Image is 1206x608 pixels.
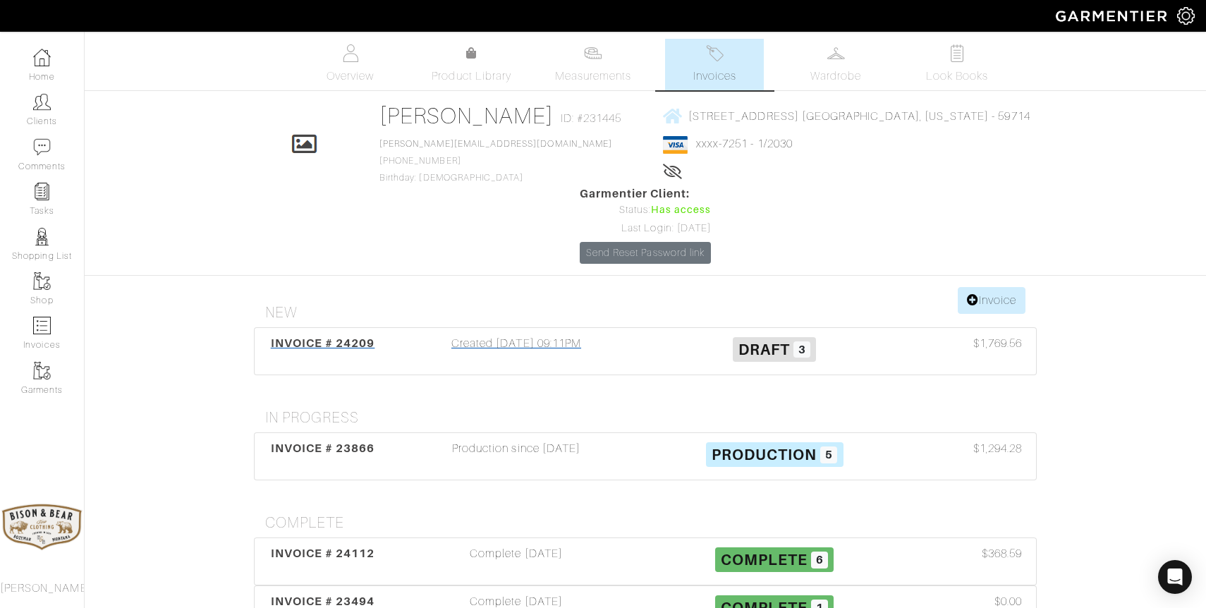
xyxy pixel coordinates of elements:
span: Overview [327,68,374,85]
a: [PERSON_NAME][EMAIL_ADDRESS][DOMAIN_NAME] [379,139,612,149]
img: todo-9ac3debb85659649dc8f770b8b6100bb5dab4b48dedcbae339e5042a72dfd3cc.svg [949,44,966,62]
span: Measurements [555,68,632,85]
img: clients-icon-6bae9207a08558b7cb47a8932f037763ab4055f8c8b6bfacd5dc20c3e0201464.png [33,93,51,111]
img: visa-934b35602734be37eb7d5d7e5dbcd2044c359bf20a24dc3361ca3fa54326a8a7.png [663,136,688,154]
span: Wardrobe [810,68,861,85]
a: xxxx-7251 - 1/2030 [696,138,793,150]
div: Complete [DATE] [387,545,645,578]
img: orders-icon-0abe47150d42831381b5fb84f609e132dff9fe21cb692f30cb5eec754e2cba89.png [33,317,51,334]
a: INVOICE # 24209 Created [DATE] 09:11PM Draft 3 $1,769.56 [254,327,1037,375]
div: Open Intercom Messenger [1158,560,1192,594]
span: Complete [721,551,808,569]
span: [PHONE_NUMBER] Birthday: [DEMOGRAPHIC_DATA] [379,139,612,183]
img: orders-27d20c2124de7fd6de4e0e44c1d41de31381a507db9b33961299e4e07d508b8c.svg [706,44,724,62]
a: [PERSON_NAME] [379,103,554,128]
h4: Complete [265,514,1037,532]
img: garments-icon-b7da505a4dc4fd61783c78ac3ca0ef83fa9d6f193b1c9dc38574b1d14d53ca28.png [33,272,51,290]
div: Production since [DATE] [387,440,645,473]
span: $368.59 [982,545,1022,562]
a: Product Library [422,45,521,85]
a: INVOICE # 23866 Production since [DATE] Production 5 $1,294.28 [254,432,1037,480]
span: 5 [820,446,837,463]
a: Send Reset Password link [580,242,711,264]
a: Invoices [665,39,764,90]
img: wardrobe-487a4870c1b7c33e795ec22d11cfc2ed9d08956e64fb3008fe2437562e282088.svg [827,44,845,62]
span: Product Library [432,68,511,85]
span: $1,769.56 [973,335,1022,352]
a: Invoice [958,287,1025,314]
span: Has access [651,202,712,218]
a: Look Books [908,39,1006,90]
img: reminder-icon-8004d30b9f0a5d33ae49ab947aed9ed385cf756f9e5892f1edd6e32f2345188e.png [33,183,51,200]
span: Garmentier Client: [580,186,711,202]
span: $1,294.28 [973,440,1022,457]
img: gear-icon-white-bd11855cb880d31180b6d7d6211b90ccbf57a29d726f0c71d8c61bd08dd39cc2.png [1177,7,1195,25]
span: INVOICE # 23866 [271,442,375,455]
span: INVOICE # 24112 [271,547,375,560]
img: garmentier-logo-header-white-b43fb05a5012e4ada735d5af1a66efaba907eab6374d6393d1fbf88cb4ef424d.png [1049,4,1177,28]
span: Invoices [693,68,736,85]
img: garments-icon-b7da505a4dc4fd61783c78ac3ca0ef83fa9d6f193b1c9dc38574b1d14d53ca28.png [33,362,51,379]
a: Wardrobe [786,39,885,90]
span: [STREET_ADDRESS] [GEOGRAPHIC_DATA], [US_STATE] - 59714 [688,109,1030,122]
h4: New [265,304,1037,322]
div: Last Login: [DATE] [580,221,711,236]
div: Status: [580,202,711,218]
a: Overview [301,39,400,90]
a: Measurements [544,39,643,90]
span: Look Books [926,68,989,85]
span: Production [712,446,817,463]
span: 6 [811,552,828,569]
div: Created [DATE] 09:11PM [387,335,645,367]
span: ID: #231445 [561,110,622,127]
span: Draft [738,341,790,358]
span: 3 [793,341,810,358]
span: INVOICE # 23494 [271,595,375,608]
img: stylists-icon-eb353228a002819b7ec25b43dbf5f0378dd9e0616d9560372ff212230b889e62.png [33,228,51,245]
a: INVOICE # 24112 Complete [DATE] Complete 6 $368.59 [254,537,1037,585]
span: INVOICE # 24209 [271,336,375,350]
img: comment-icon-a0a6a9ef722e966f86d9cbdc48e553b5cf19dbc54f86b18d962a5391bc8f6eb6.png [33,138,51,156]
img: measurements-466bbee1fd09ba9460f595b01e5d73f9e2bff037440d3c8f018324cb6cdf7a4a.svg [584,44,602,62]
img: basicinfo-40fd8af6dae0f16599ec9e87c0ef1c0a1fdea2edbe929e3d69a839185d80c458.svg [341,44,359,62]
img: dashboard-icon-dbcd8f5a0b271acd01030246c82b418ddd0df26cd7fceb0bd07c9910d44c42f6.png [33,49,51,66]
a: [STREET_ADDRESS] [GEOGRAPHIC_DATA], [US_STATE] - 59714 [663,107,1030,125]
h4: In Progress [265,409,1037,427]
